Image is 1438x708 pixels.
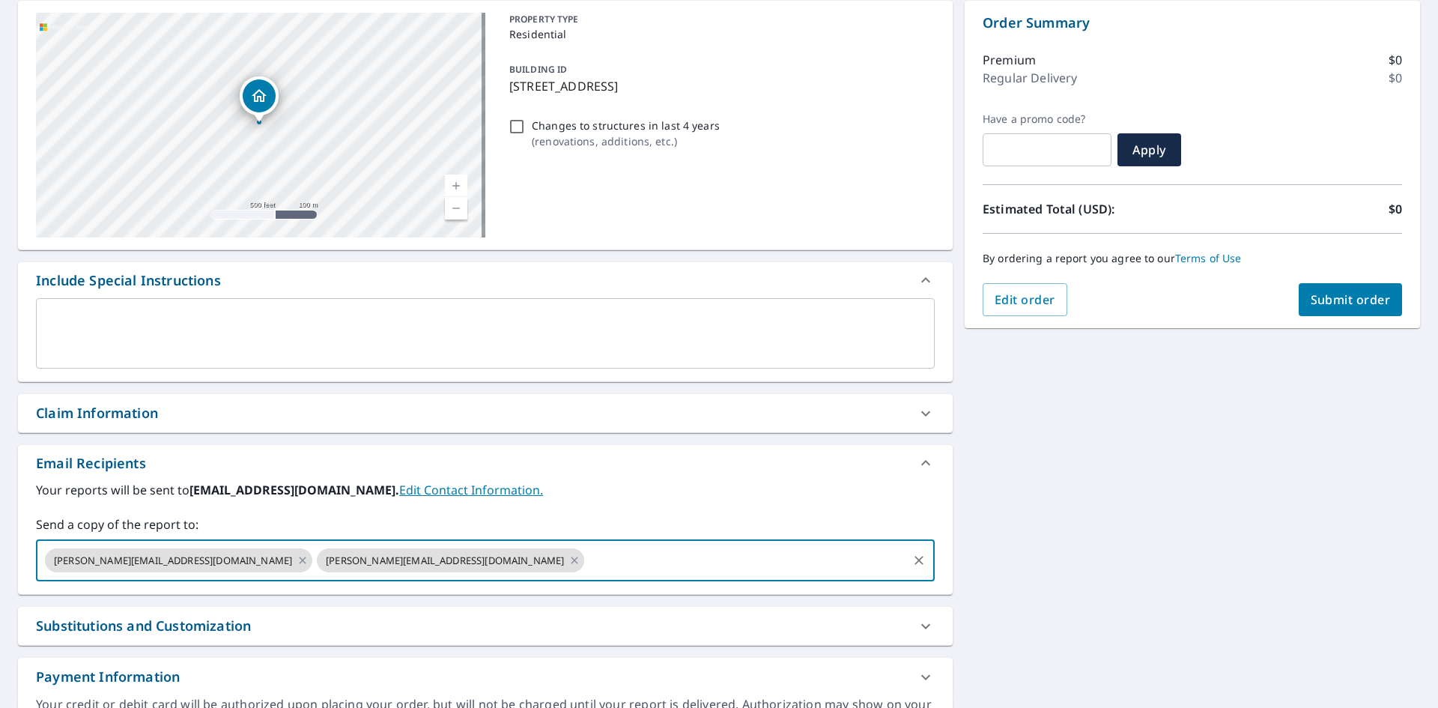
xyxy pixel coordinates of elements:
p: Regular Delivery [983,69,1077,87]
button: Submit order [1299,283,1403,316]
b: [EMAIL_ADDRESS][DOMAIN_NAME]. [189,482,399,498]
p: Changes to structures in last 4 years [532,118,720,133]
button: Clear [908,550,929,571]
div: Include Special Instructions [18,262,953,298]
label: Send a copy of the report to: [36,515,935,533]
a: EditContactInfo [399,482,543,498]
div: Email Recipients [18,445,953,481]
div: Payment Information [36,667,180,687]
button: Apply [1117,133,1181,166]
p: ( renovations, additions, etc. ) [532,133,720,149]
div: Include Special Instructions [36,270,221,291]
p: $0 [1389,51,1402,69]
a: Current Level 16, Zoom In [445,175,467,197]
a: Current Level 16, Zoom Out [445,197,467,220]
label: Have a promo code? [983,112,1111,126]
div: Substitutions and Customization [18,607,953,645]
a: Terms of Use [1175,251,1242,265]
span: [PERSON_NAME][EMAIL_ADDRESS][DOMAIN_NAME] [45,554,301,568]
p: $0 [1389,200,1402,218]
p: PROPERTY TYPE [509,13,929,26]
p: $0 [1389,69,1402,87]
p: Estimated Total (USD): [983,200,1192,218]
label: Your reports will be sent to [36,481,935,499]
p: Premium [983,51,1036,69]
div: Claim Information [36,403,158,423]
div: Claim Information [18,394,953,432]
div: Payment Information [18,658,953,696]
span: Submit order [1311,291,1391,308]
div: [PERSON_NAME][EMAIL_ADDRESS][DOMAIN_NAME] [45,548,312,572]
button: Edit order [983,283,1067,316]
div: Substitutions and Customization [36,616,251,636]
p: Order Summary [983,13,1402,33]
span: Edit order [995,291,1055,308]
div: Email Recipients [36,453,146,473]
div: [PERSON_NAME][EMAIL_ADDRESS][DOMAIN_NAME] [317,548,584,572]
div: Dropped pin, building 1, Residential property, 5379 Kissimmee Rd Middleburg, PA 17842 [240,76,279,123]
p: [STREET_ADDRESS] [509,77,929,95]
p: Residential [509,26,929,42]
span: [PERSON_NAME][EMAIL_ADDRESS][DOMAIN_NAME] [317,554,573,568]
p: By ordering a report you agree to our [983,252,1402,265]
span: Apply [1129,142,1169,158]
p: BUILDING ID [509,63,567,76]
